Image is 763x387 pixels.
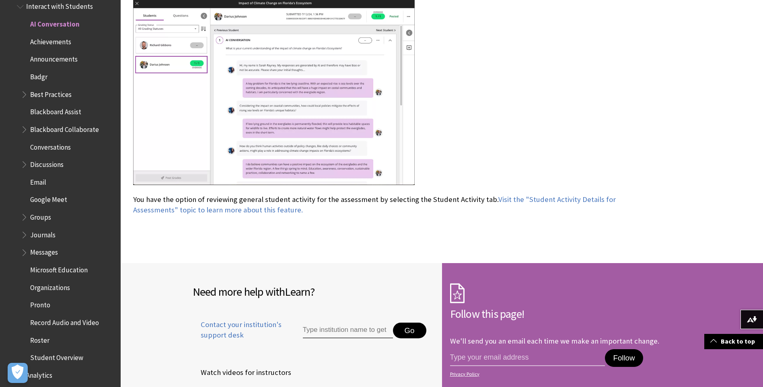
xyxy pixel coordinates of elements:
[30,105,81,116] span: Blackboard Assist
[193,366,293,379] a: Watch videos for instructors
[26,368,52,379] span: Analytics
[30,53,78,64] span: Announcements
[450,349,605,366] input: email address
[30,17,80,28] span: AI Conversation
[30,35,71,46] span: Achievements
[30,263,88,274] span: Microsoft Education
[30,210,51,221] span: Groups
[30,333,49,344] span: Roster
[450,305,691,322] h2: Follow this page!
[30,175,46,186] span: Email
[450,371,689,377] a: Privacy Policy
[133,194,632,215] p: You have the option of reviewing general student activity for the assessment by selecting the Stu...
[8,363,28,383] button: Open Preferences
[30,193,67,204] span: Google Meet
[704,334,763,349] a: Back to top
[133,195,616,215] a: Visit the "Student Activity Details for Assessments" topic to learn more about this feature.
[605,349,643,367] button: Follow
[30,351,83,362] span: Student Overview
[393,323,426,339] button: Go
[30,281,70,292] span: Organizations
[30,123,99,134] span: Blackboard Collaborate
[30,88,72,99] span: Best Practices
[193,366,291,379] span: Watch videos for instructors
[450,336,659,346] p: We'll send you an email each time we make an important change.
[193,319,284,350] a: Contact your institution's support desk
[30,158,64,169] span: Discussions
[285,284,310,299] span: Learn
[30,316,99,327] span: Record Audio and Video
[450,283,465,303] img: Subscription Icon
[30,140,71,151] span: Conversations
[30,70,47,81] span: Badgr
[193,283,434,300] h2: Need more help with ?
[193,319,284,340] span: Contact your institution's support desk
[30,228,56,239] span: Journals
[303,323,393,339] input: Type institution name to get support
[30,298,50,309] span: Pronto
[30,246,58,257] span: Messages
